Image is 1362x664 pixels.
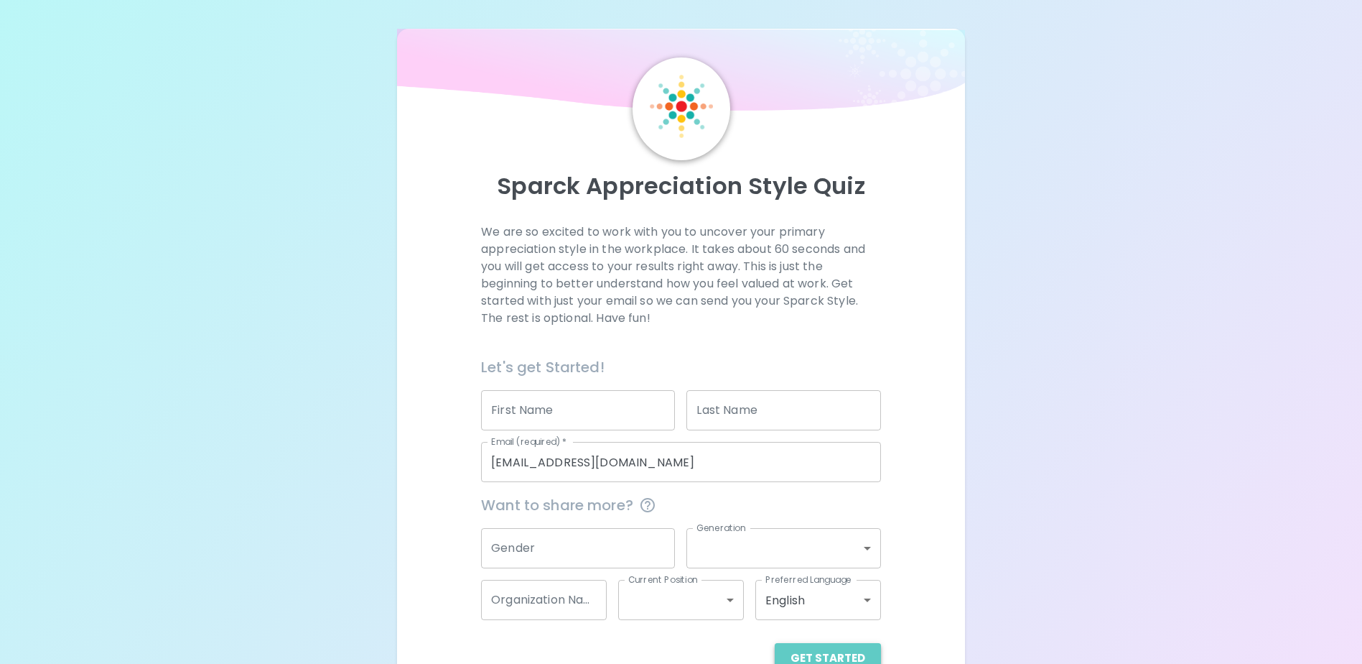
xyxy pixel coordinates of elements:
[765,573,852,586] label: Preferred Language
[414,172,947,200] p: Sparck Appreciation Style Quiz
[639,497,656,514] svg: This information is completely confidential and only used for aggregated appreciation studies at ...
[696,522,746,534] label: Generation
[481,356,881,379] h6: Let's get Started!
[755,580,881,620] div: English
[650,75,713,138] img: Sparck Logo
[481,223,881,327] p: We are so excited to work with you to uncover your primary appreciation style in the workplace. I...
[481,494,881,517] span: Want to share more?
[397,29,964,118] img: wave
[628,573,698,586] label: Current Position
[491,435,567,448] label: Email (required)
